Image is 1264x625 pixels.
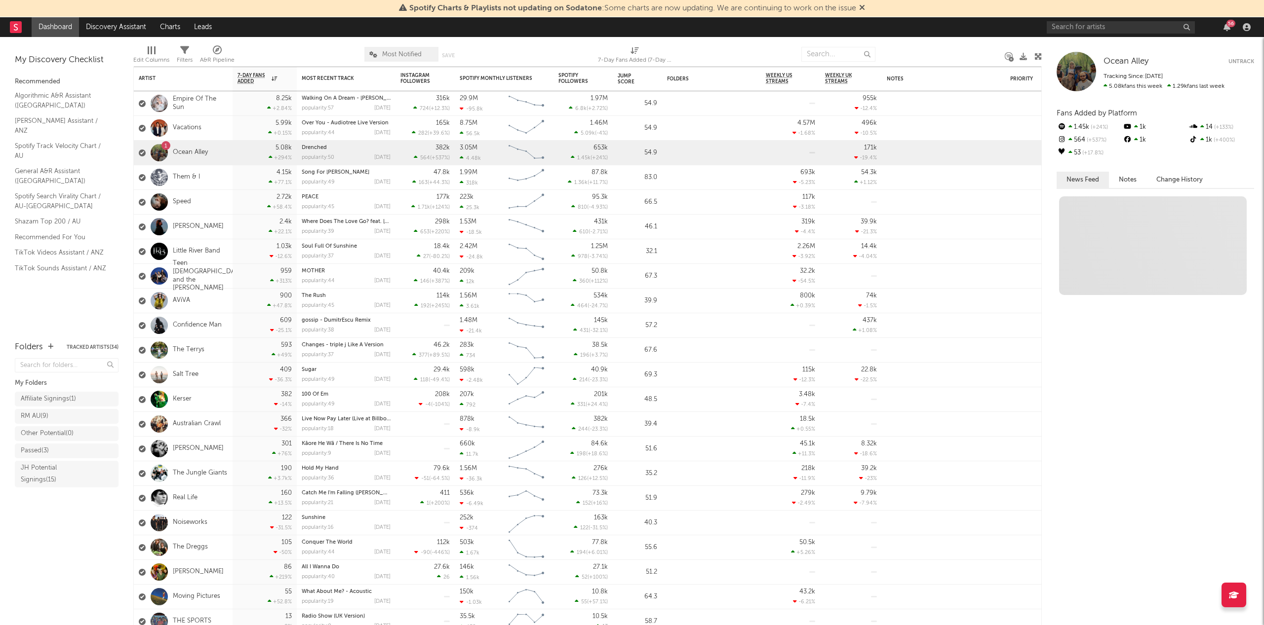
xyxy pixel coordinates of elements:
[420,279,430,284] span: 146
[825,73,862,84] span: Weekly UK Streams
[460,180,478,186] div: 318k
[276,194,292,200] div: 2.72k
[302,416,410,422] a: Live Now Pay Later (Live at Billboard 1981)
[302,254,334,259] div: popularity: 37
[411,204,450,210] div: ( )
[15,392,118,406] a: Affiliate Signings(1)
[302,75,376,81] div: Most Recent Track
[800,169,815,176] div: 693k
[302,204,334,210] div: popularity: 45
[302,244,391,249] div: Soul Full Of Sunshine
[302,155,334,160] div: popularity: 50
[593,145,608,151] div: 653k
[15,54,118,66] div: My Discovery Checklist
[302,303,334,308] div: popularity: 45
[460,243,477,250] div: 2.42M
[1047,21,1195,34] input: Search for artists
[173,95,228,112] a: Empire Of The Sun
[618,196,657,208] div: 66.5
[302,589,372,594] a: What About Me? - Acoustic
[618,73,642,85] div: Jump Score
[460,268,474,274] div: 209k
[1085,138,1106,143] span: +537 %
[173,370,198,379] a: Salt Tree
[302,170,391,175] div: Song For Sarah
[173,592,220,601] a: Moving Pictures
[270,253,292,259] div: -12.6 %
[173,568,224,576] a: [PERSON_NAME]
[419,180,428,185] span: 163
[1104,57,1148,67] a: Ocean Alley
[15,90,109,110] a: Algorithmic A&R Assistant ([GEOGRAPHIC_DATA])
[420,229,430,235] span: 653
[15,247,109,258] a: TikTok Videos Assistant / ANZ
[579,229,589,235] span: 610
[177,54,193,66] div: Filters
[618,122,657,134] div: 54.9
[302,120,391,126] div: Over You - Audiotree Live Version
[1188,134,1254,147] div: 1k
[866,293,877,299] div: 74k
[592,169,608,176] div: 87.8k
[435,219,450,225] div: 298k
[1109,172,1146,188] button: Notes
[618,295,657,307] div: 39.9
[793,179,815,185] div: -5.23 %
[434,243,450,250] div: 18.4k
[504,141,549,165] svg: Chart title
[578,254,588,259] span: 978
[854,179,877,185] div: +1.12 %
[504,190,549,215] svg: Chart title
[504,289,549,313] svg: Chart title
[153,17,187,37] a: Charts
[591,243,608,250] div: 1.25M
[1057,121,1122,134] div: 1.45k
[589,254,606,259] span: -3.74 %
[15,191,109,211] a: Spotify Search Virality Chart / AU-[GEOGRAPHIC_DATA]
[173,321,222,330] a: Confidence Man
[302,244,357,249] a: Soul Full Of Sunshine
[618,246,657,257] div: 32.1
[374,278,391,284] div: [DATE]
[598,54,672,66] div: 7-Day Fans Added (7-Day Fans Added)
[504,116,549,141] svg: Chart title
[436,95,450,102] div: 316k
[792,253,815,259] div: -3.92 %
[418,131,428,136] span: 282
[618,98,657,110] div: 54.9
[302,194,391,200] div: PEACE
[21,393,76,405] div: Affiliate Signings ( 1 )
[268,130,292,136] div: +0.15 %
[302,229,334,234] div: popularity: 39
[374,155,391,160] div: [DATE]
[302,342,384,348] a: Changes - triple j Like A Version
[589,205,606,210] span: -4.93 %
[15,115,109,136] a: [PERSON_NAME] Assistant / ANZ
[431,254,448,259] span: -80.2 %
[581,131,595,136] span: 5.09k
[302,293,391,298] div: The Rush
[1089,125,1108,130] span: +24 %
[173,173,200,182] a: Them & I
[1057,134,1122,147] div: 564
[302,268,391,274] div: MOTHER
[442,53,455,58] button: Save
[801,219,815,225] div: 319k
[1226,20,1235,27] div: 56
[200,42,235,71] div: A&R Pipeline
[436,194,450,200] div: 177k
[15,141,109,161] a: Spotify Track Velocity Chart / AU
[173,543,208,551] a: The Dreggs
[1104,57,1148,66] span: Ocean Alley
[15,426,118,441] a: Other Potential(0)
[436,120,450,126] div: 165k
[409,4,602,12] span: Spotify Charts & Playlists not updating on Sodatone
[1104,83,1162,89] span: 5.08k fans this week
[460,254,483,260] div: -24.8k
[460,169,477,176] div: 1.99M
[861,219,877,225] div: 39.9k
[302,96,391,101] div: Walking On A Dream - Marlon Hoffstadt Remix
[15,409,118,424] a: RM AU(9)
[1104,83,1224,89] span: 1.29k fans last week
[15,263,109,274] a: TikTok Sounds Assistant / ANZ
